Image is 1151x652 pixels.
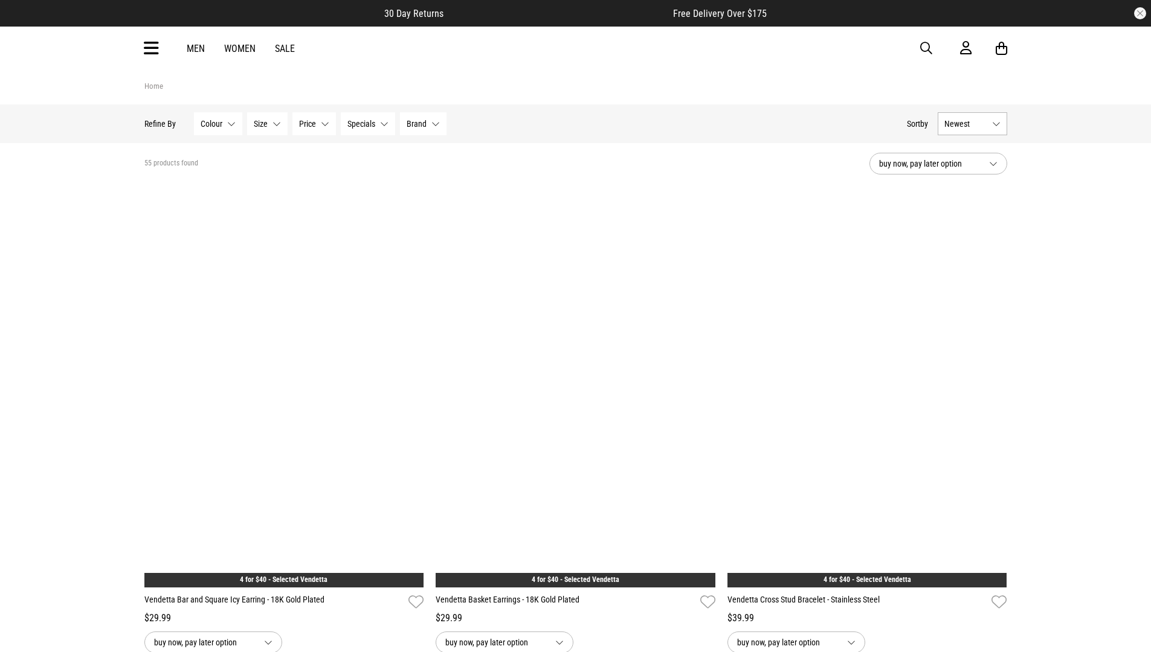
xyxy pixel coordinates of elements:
a: Home [144,81,163,91]
img: Vendetta Basket Earrings - 18k Gold Plated in Gold [436,196,715,587]
img: Vendetta Bar And Square Icy Earring - 18k Gold Plated in Gold [144,196,424,587]
button: Price [292,112,336,135]
img: Vendetta Cross Stud Bracelet - Stainless Steel in Silver [727,196,1007,587]
a: 4 for $40 - Selected Vendetta [240,575,327,584]
button: Newest [938,112,1007,135]
iframe: Customer reviews powered by Trustpilot [468,7,649,19]
div: $29.99 [144,611,424,625]
div: $29.99 [436,611,715,625]
a: 4 for $40 - Selected Vendetta [824,575,911,584]
button: buy now, pay later option [869,153,1007,174]
button: Brand [400,112,447,135]
a: Vendetta Cross Stud Bracelet - Stainless Steel [727,593,987,611]
button: Sortby [907,117,928,131]
button: Size [247,112,288,135]
span: Colour [201,119,222,129]
a: Vendetta Bar and Square Icy Earring - 18K Gold Plated [144,593,404,611]
span: buy now, pay later option [445,635,546,650]
span: buy now, pay later option [879,156,979,171]
span: by [920,119,928,129]
span: 55 products found [144,159,198,168]
span: buy now, pay later option [737,635,837,650]
a: Sale [275,43,295,54]
img: Redrat logo [537,39,617,57]
a: Men [187,43,205,54]
a: 4 for $40 - Selected Vendetta [532,575,619,584]
span: Free Delivery Over $175 [673,8,767,19]
span: Newest [944,119,987,129]
button: Specials [341,112,395,135]
span: Brand [407,119,427,129]
span: buy now, pay later option [154,635,254,650]
span: Size [254,119,268,129]
span: Price [299,119,316,129]
span: 30 Day Returns [384,8,443,19]
a: Women [224,43,256,54]
p: Refine By [144,119,176,129]
span: Specials [347,119,375,129]
a: Vendetta Basket Earrings - 18K Gold Plated [436,593,695,611]
button: Colour [194,112,242,135]
div: $39.99 [727,611,1007,625]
